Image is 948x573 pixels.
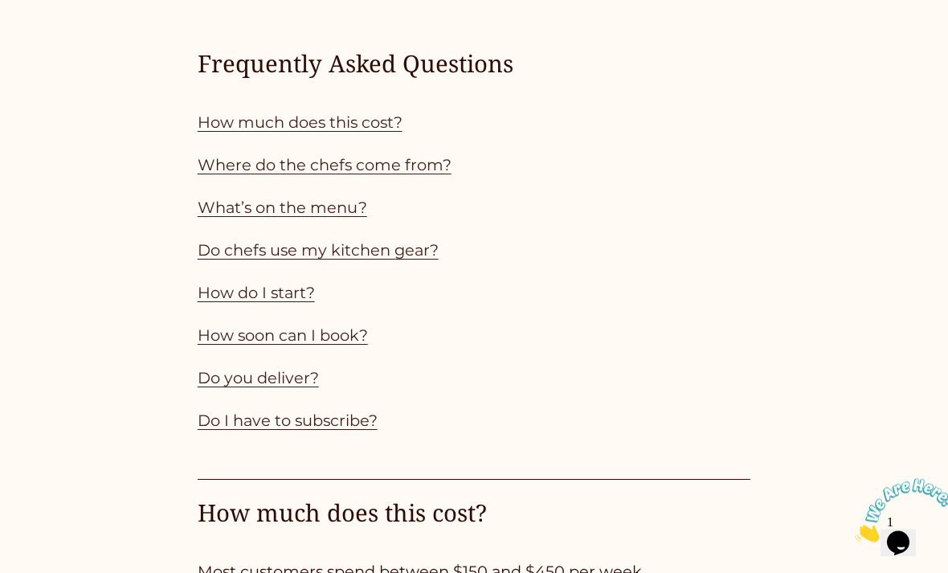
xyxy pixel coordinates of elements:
[198,411,378,431] a: Do I have to subscribe?
[198,369,319,388] a: Do you deliver?
[198,498,751,530] h4: How much does this cost?
[198,49,751,81] h4: Frequently Asked Questions
[198,326,368,346] a: How soon can I book?
[848,473,948,549] iframe: chat widget
[6,6,106,70] img: Chat attention grabber
[198,241,439,260] a: Do chefs use my kitchen gear?
[198,156,452,175] a: Where do the chefs come from?
[198,113,402,133] a: How much does this cost?
[6,6,13,20] span: 1
[198,284,315,303] a: How do I start?
[198,199,367,218] a: What’s on the menu?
